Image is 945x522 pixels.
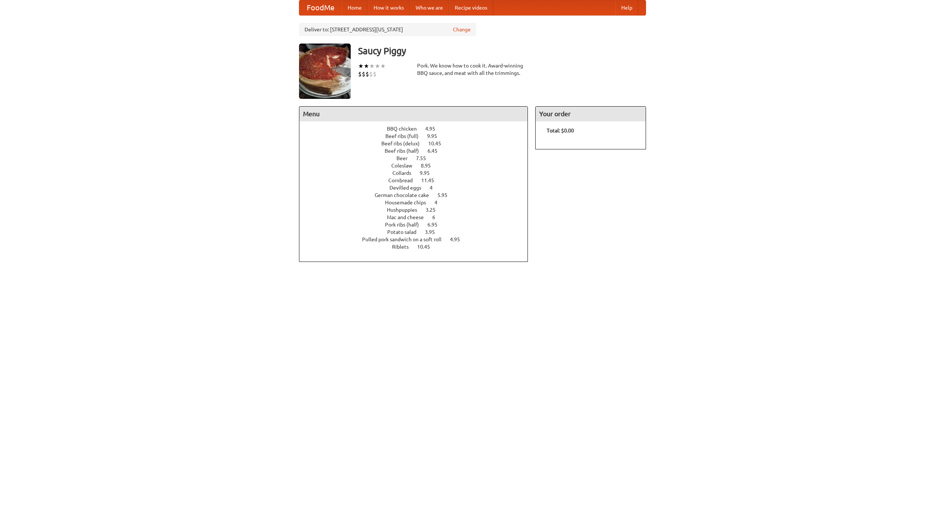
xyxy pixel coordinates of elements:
span: German chocolate cake [375,192,436,198]
a: BBQ chicken 4.95 [387,126,449,132]
span: 11.45 [421,177,441,183]
a: Help [615,0,638,15]
a: Beef ribs (delux) 10.45 [381,141,455,146]
span: Beer [396,155,415,161]
li: ★ [380,62,386,70]
span: 4 [434,200,445,205]
a: Potato salad 3.95 [387,229,449,235]
li: $ [365,70,369,78]
span: 6.95 [427,222,445,228]
span: Housemade chips [385,200,433,205]
h4: Menu [299,107,528,121]
span: 4.95 [425,126,443,132]
h3: Saucy Piggy [358,44,646,58]
div: Deliver to: [STREET_ADDRESS][US_STATE] [299,23,476,36]
li: $ [358,70,362,78]
span: Devilled eggs [389,185,429,191]
span: 8.95 [421,163,438,169]
span: Cornbread [388,177,420,183]
span: Pork ribs (half) [385,222,426,228]
span: 10.45 [417,244,437,250]
a: Devilled eggs 4 [389,185,446,191]
li: $ [362,70,365,78]
a: Beef ribs (half) 6.45 [385,148,451,154]
div: Pork. We know how to cook it. Award-winning BBQ sauce, and meat with all the trimmings. [417,62,528,77]
span: Pulled pork sandwich on a soft roll [362,236,449,242]
span: BBQ chicken [387,126,424,132]
a: Home [342,0,368,15]
a: Mac and cheese 6 [387,214,449,220]
li: ★ [358,62,364,70]
a: How it works [368,0,410,15]
a: Pork ribs (half) 6.95 [385,222,451,228]
span: Potato salad [387,229,424,235]
span: Mac and cheese [387,214,431,220]
li: ★ [369,62,375,70]
span: 6.45 [427,148,445,154]
li: ★ [364,62,369,70]
a: Recipe videos [449,0,493,15]
span: Coleslaw [391,163,420,169]
span: Beef ribs (full) [385,133,426,139]
a: Cornbread 11.45 [388,177,448,183]
h4: Your order [536,107,646,121]
span: 9.95 [420,170,437,176]
a: Beer 7.55 [396,155,440,161]
a: Coleslaw 8.95 [391,163,444,169]
span: Collards [392,170,419,176]
a: Housemade chips 4 [385,200,451,205]
span: 3.95 [425,229,442,235]
span: 6 [432,214,443,220]
a: Collards 9.95 [392,170,443,176]
img: angular.jpg [299,44,351,99]
a: FoodMe [299,0,342,15]
a: Beef ribs (full) 9.95 [385,133,451,139]
span: 4 [430,185,440,191]
span: 3.25 [426,207,443,213]
a: Who we are [410,0,449,15]
li: $ [373,70,377,78]
a: German chocolate cake 5.95 [375,192,461,198]
a: Pulled pork sandwich on a soft roll 4.95 [362,236,474,242]
span: Beef ribs (half) [385,148,426,154]
span: 10.45 [428,141,449,146]
span: 7.55 [416,155,433,161]
span: 4.95 [450,236,467,242]
a: Hushpuppies 3.25 [387,207,449,213]
li: ★ [375,62,380,70]
b: Total: $0.00 [547,128,574,134]
span: Hushpuppies [387,207,425,213]
li: $ [369,70,373,78]
span: Beef ribs (delux) [381,141,427,146]
a: Change [453,26,471,33]
span: 9.95 [427,133,444,139]
span: 5.95 [437,192,455,198]
span: Riblets [392,244,416,250]
a: Riblets 10.45 [392,244,444,250]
